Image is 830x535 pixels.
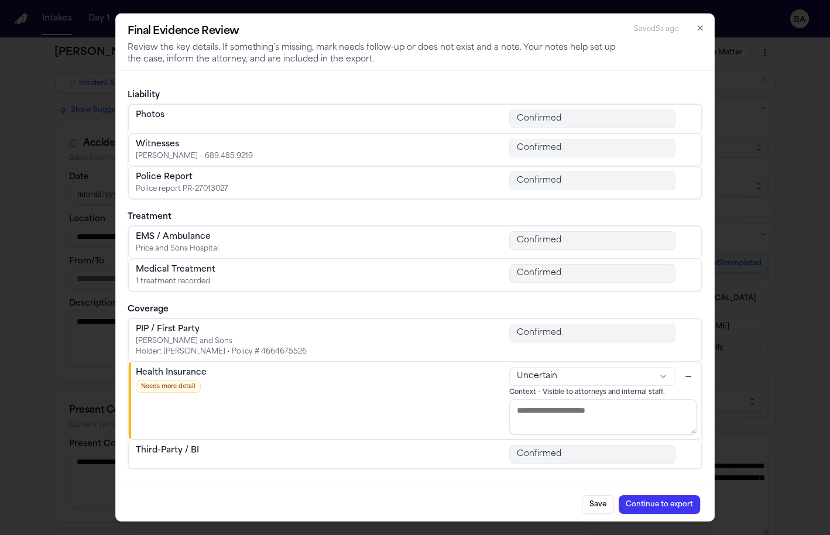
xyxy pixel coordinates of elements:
[509,264,675,283] div: Medical Treatment status (locked)
[128,90,702,101] h3: Liability
[136,184,228,194] div: Police report PR-27013027
[136,367,207,379] div: Health Insurance
[509,324,675,342] div: PIP / First Party status (locked)
[509,231,675,250] div: EMS / Ambulance status (locked)
[509,172,675,190] div: Police Report status (locked)
[680,368,697,385] button: Hide context for Health Insurance
[509,388,697,398] div: Context - Visible to attorneys and internal staff.
[136,444,199,456] div: Third-Party / BI
[136,152,253,161] div: [PERSON_NAME] – 689.485.9219
[136,337,307,346] div: [PERSON_NAME] and Sons
[634,26,679,33] span: Saved 5s ago
[619,495,700,514] button: Continue to export
[509,139,675,157] div: Witnesses status (locked)
[136,277,215,286] div: 1 treatment recorded
[136,109,164,121] div: Photos
[582,495,614,514] button: Save
[136,324,307,335] div: PIP / First Party
[136,231,219,243] div: EMS / Ambulance
[136,172,228,183] div: Police Report
[509,444,675,463] div: Third-Party / BI status (locked)
[128,42,627,66] p: Review the key details. If something’s missing, mark needs follow-up or does not exist and a note...
[509,109,675,128] div: Photos status (locked)
[136,347,307,356] div: Holder: [PERSON_NAME] • Policy # 4664675526
[136,139,253,150] div: Witnesses
[136,380,201,393] span: Needs more detail
[136,244,219,253] div: Price and Sons Hospital
[509,399,697,434] textarea: Health Insurance notes
[509,367,675,386] button: Health Insurance status
[136,264,215,276] div: Medical Treatment
[128,23,627,40] h2: Final Evidence Review
[128,304,702,315] h3: Coverage
[128,211,702,223] h3: Treatment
